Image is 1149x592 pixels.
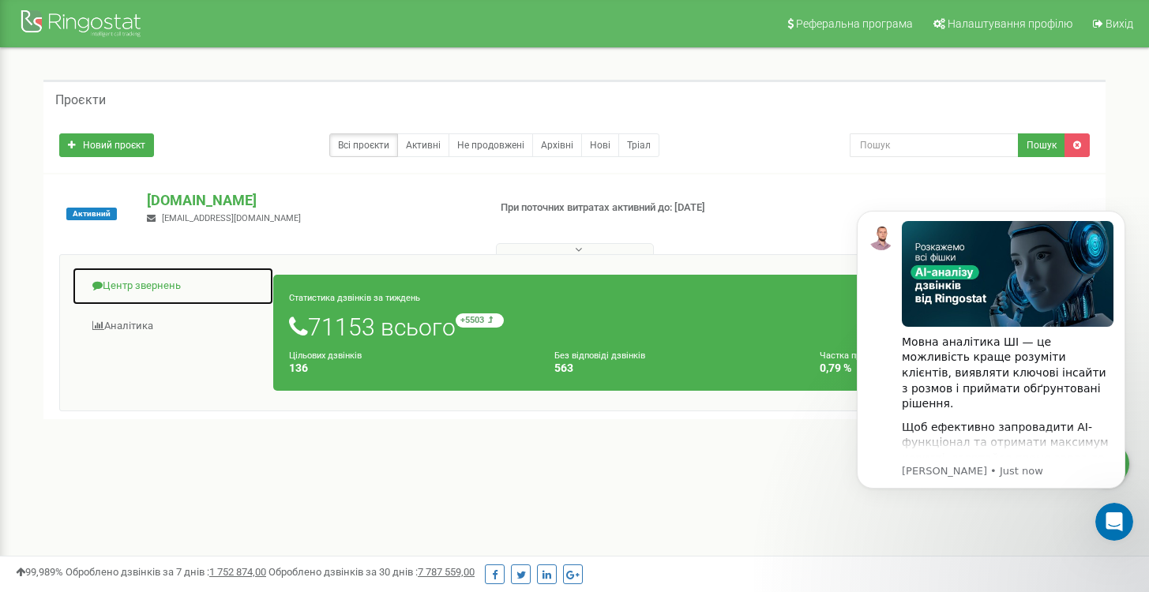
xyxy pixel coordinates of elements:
[1018,133,1065,157] button: Пошук
[289,362,531,374] h4: 136
[397,133,449,157] a: Активні
[820,350,936,361] small: Частка пропущених дзвінків
[66,208,117,220] span: Активний
[449,133,533,157] a: Не продовжені
[418,566,475,578] u: 7 787 559,00
[209,566,266,578] u: 1 752 874,00
[796,17,913,30] span: Реферальна програма
[162,213,301,223] span: [EMAIL_ADDRESS][DOMAIN_NAME]
[329,133,398,157] a: Всі проєкти
[456,313,504,328] small: +5503
[147,190,475,211] p: [DOMAIN_NAME]
[55,93,106,107] h5: Проєкти
[72,307,274,346] a: Аналiтика
[501,200,741,215] p: При поточних витратах активний до: [DATE]
[554,362,796,374] h4: 563
[289,293,420,303] small: Статистика дзвінків за тиждень
[948,17,1072,30] span: Налаштування профілю
[532,133,582,157] a: Архівні
[289,313,1061,340] h1: 71153 всього
[1095,503,1133,541] iframe: Intercom live chat
[66,566,266,578] span: Оброблено дзвінків за 7 днів :
[850,133,1019,157] input: Пошук
[554,350,645,361] small: Без відповіді дзвінків
[833,187,1149,549] iframe: Intercom notifications message
[268,566,475,578] span: Оброблено дзвінків за 30 днів :
[16,566,63,578] span: 99,989%
[581,133,619,157] a: Нові
[1106,17,1133,30] span: Вихід
[289,350,362,361] small: Цільових дзвінків
[59,133,154,157] a: Новий проєкт
[820,362,1061,374] h4: 0,79 %
[72,267,274,305] a: Центр звернень
[618,133,659,157] a: Тріал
